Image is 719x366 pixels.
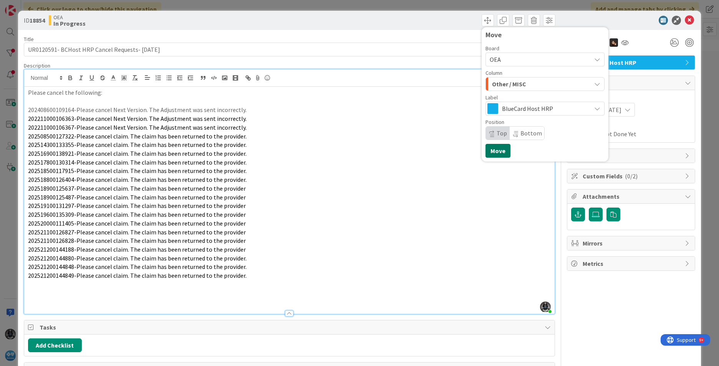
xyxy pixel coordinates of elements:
span: Not Done Yet [602,129,636,138]
span: Bottom [520,129,542,137]
b: In Progress [53,20,86,26]
input: type card name here... [24,43,555,56]
span: Planned Dates [571,94,691,102]
span: Metrics [583,259,681,268]
div: 9+ [39,3,43,9]
span: 202211000106367-Please cancel Next Version. The Adjustment was sent incorrectly. [28,124,247,131]
span: 202514300133355-Please cancel claim. The claim has been returned to the provider. [28,141,247,148]
span: 202519600135309-Please cancel claim. The claim has been returned to the provider [28,211,246,218]
span: 202521200144849-Please cancel claim. The claim has been returned to the provider. [28,272,247,279]
span: Label [485,95,498,100]
span: Custom Fields [583,171,681,181]
span: BlueCard Host HRP [502,103,587,114]
span: 202518500117915-Please cancel claim. The claim has been returned to the provider. [28,167,247,175]
span: Actual Dates [571,120,691,129]
span: Position [485,119,504,125]
span: 202516900138921-Please cancel claim. The claim has been returned to the provider. [28,150,247,157]
span: 202518900125637-Please cancel claim. The claim has been returned to the provider [28,185,246,192]
span: Top [497,129,507,137]
span: Column [485,70,502,76]
span: OEA [53,14,86,20]
span: Support [16,1,35,10]
span: 202519100131297-Please cancel claim. The claim has been returned to the provider [28,202,246,209]
span: 202518900125487-Please cancel claim. The claim has been returned to the provider [28,193,246,201]
span: 202211000106363-Please cancel Next Version. The Adjustment was sent incorrectly. [28,115,247,122]
button: Other / MISC [485,77,605,91]
label: Title [24,36,34,43]
span: 202521100126827-Please cancel claim. The claim has been returned to the provider [28,228,246,236]
button: Add Checklist [28,338,82,352]
span: Attachments [583,192,681,201]
b: 18854 [30,16,45,24]
span: Board [485,46,499,51]
span: 202521100126828-Please cancel claim. The claim has been returned to the provider [28,237,246,244]
span: 202521200144880-Please cancel claim. The claim has been returned to the provider. [28,254,247,262]
img: ddRgQ3yRm5LdI1ED0PslnJbT72KgN0Tb.jfif [540,302,551,312]
p: Please cancel the following: [28,88,551,97]
span: 202518800126404-Please cancel claim. The claim has been returned to the provider. [28,176,247,183]
span: BlueCard Host HRP [583,58,681,67]
span: 202521200144848-Please cancel claim. The claim has been returned to the provider. [28,263,247,270]
span: 202508500127322-Please cancel claim. The claim has been returned to the provider. [28,132,247,140]
img: ZB [610,38,618,47]
span: ( 0/2 ) [625,172,638,180]
span: ID [24,16,45,25]
span: 202520000111405-Please cancel claim. The claim has been returned to the provider [28,219,246,227]
span: OEA [490,56,501,63]
span: Mirrors [583,239,681,248]
div: Move [485,31,605,39]
span: [DATE] [603,105,621,114]
span: 202517800130314-Please cancel claim. The claim has been returned to the provider. [28,158,247,166]
span: Description [24,62,50,69]
span: Other / MISC [492,79,526,89]
span: Tasks [40,323,541,332]
span: Dates [583,78,681,87]
span: Block [583,151,681,160]
button: Move [485,144,510,158]
p: 202408600109164-Please cancel Next Version. The Adjustment was sent incorrectly. [28,106,551,114]
span: 202521200144188-Please cancel claim. The claim has been returned to the provider [28,246,246,253]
